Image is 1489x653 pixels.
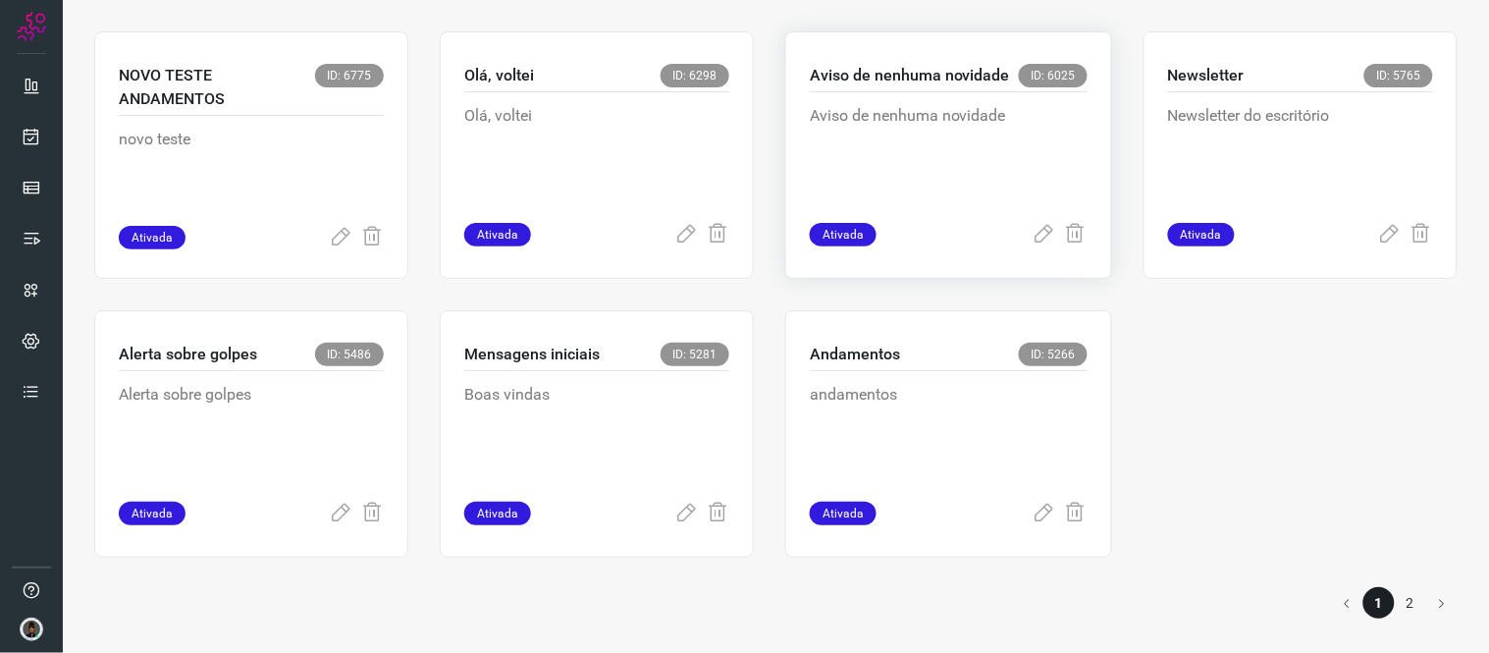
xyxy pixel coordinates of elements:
p: Newsletter [1168,64,1245,87]
span: Ativada [119,226,186,249]
p: novo teste [119,128,384,226]
span: ID: 5281 [661,343,729,366]
span: Ativada [464,502,531,525]
img: d44150f10045ac5288e451a80f22ca79.png [20,618,43,641]
li: page 1 [1363,587,1395,619]
p: NOVO TESTE ANDAMENTOS [119,64,315,111]
span: Ativada [464,223,531,246]
button: Go to next page [1426,587,1458,619]
p: Andamentos [810,343,900,366]
span: Ativada [810,223,877,246]
p: Boas vindas [464,383,729,481]
span: ID: 5486 [315,343,384,366]
li: page 2 [1395,587,1426,619]
p: Aviso de nenhuma novidade [810,64,1010,87]
span: ID: 6775 [315,64,384,87]
span: Ativada [810,502,877,525]
img: Logo [17,12,46,41]
p: Aviso de nenhuma novidade [810,104,1088,202]
p: Alerta sobre golpes [119,343,257,366]
span: Ativada [1168,223,1235,246]
p: andamentos [810,383,1088,481]
span: ID: 5765 [1364,64,1433,87]
p: Mensagens iniciais [464,343,600,366]
span: Ativada [119,502,186,525]
p: Olá, voltei [464,104,729,202]
p: Alerta sobre golpes [119,383,384,481]
span: ID: 5266 [1019,343,1088,366]
p: Olá, voltei [464,64,534,87]
p: Newsletter do escritório [1168,104,1433,202]
button: Go to previous page [1332,587,1363,619]
span: ID: 6025 [1019,64,1088,87]
span: ID: 6298 [661,64,729,87]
